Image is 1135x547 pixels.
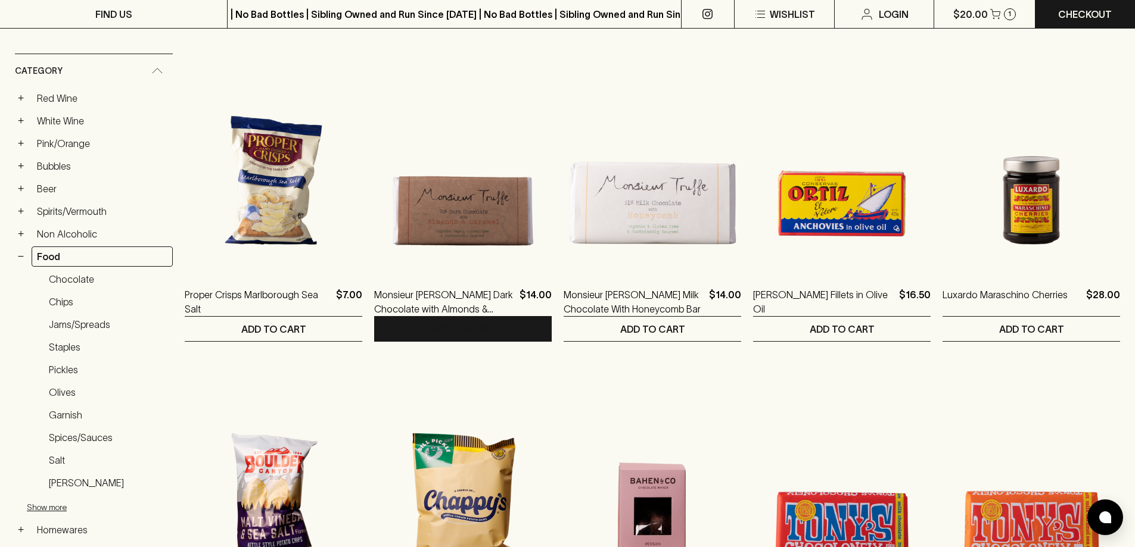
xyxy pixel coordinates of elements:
[15,228,27,240] button: +
[374,287,515,316] a: Monsieur [PERSON_NAME] Dark Chocolate with Almonds & Caramel
[753,287,894,316] a: [PERSON_NAME] Fillets in Olive Oil
[15,160,27,172] button: +
[43,314,173,335] a: Jams/Spreads
[943,287,1068,316] a: Luxardo Maraschino Cherries
[43,427,173,448] a: Spices/Sauces
[43,269,173,289] a: Chocolate
[620,322,685,336] p: ADD TO CART
[15,183,27,195] button: +
[1086,287,1120,316] p: $28.00
[999,322,1064,336] p: ADD TO CART
[374,317,552,341] button: ADD TO CART
[879,7,909,21] p: Login
[709,287,741,316] p: $14.00
[185,61,362,270] img: Proper Crisps Marlborough Sea Salt
[15,524,27,536] button: +
[43,405,173,425] a: Garnish
[15,137,27,149] button: +
[32,246,173,267] a: Food
[32,520,173,540] a: Homewares
[899,287,931,316] p: $16.50
[32,179,173,199] a: Beer
[32,224,173,244] a: Non Alcoholic
[185,287,331,316] a: Proper Crisps Marlborough Sea Salt
[43,450,173,470] a: Salt
[32,156,173,176] a: Bubbles
[770,7,815,21] p: Wishlist
[43,382,173,402] a: Olives
[564,317,741,341] button: ADD TO CART
[32,201,173,221] a: Spirits/Vermouth
[943,61,1120,270] img: Luxardo Maraschino Cherries
[15,64,63,79] span: Category
[336,287,362,316] p: $7.00
[15,205,27,217] button: +
[185,317,362,341] button: ADD TO CART
[1008,11,1011,17] p: 1
[1099,511,1111,523] img: bubble-icon
[95,7,132,21] p: FIND US
[15,92,27,104] button: +
[520,287,552,316] p: $14.00
[27,495,183,520] button: Show more
[32,133,173,154] a: Pink/Orange
[43,337,173,357] a: Staples
[43,473,173,493] a: [PERSON_NAME]
[431,322,496,336] p: ADD TO CART
[32,111,173,131] a: White Wine
[943,317,1120,341] button: ADD TO CART
[374,61,552,270] img: Monsieur Truffe Dark Chocolate with Almonds & Caramel
[241,322,306,336] p: ADD TO CART
[43,360,173,380] a: Pickles
[753,317,931,341] button: ADD TO CART
[15,251,27,262] button: −
[753,61,931,270] img: Ortiz Anchovy Fillets in Olive Oil
[15,54,173,88] div: Category
[15,115,27,127] button: +
[32,88,173,108] a: Red Wine
[564,287,704,316] a: Monsieur [PERSON_NAME] Milk Chocolate With Honeycomb Bar
[564,61,741,270] img: Monsieur Truffe Milk Chocolate With Honeycomb Bar
[810,322,875,336] p: ADD TO CART
[953,7,988,21] p: $20.00
[1058,7,1112,21] p: Checkout
[43,292,173,312] a: Chips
